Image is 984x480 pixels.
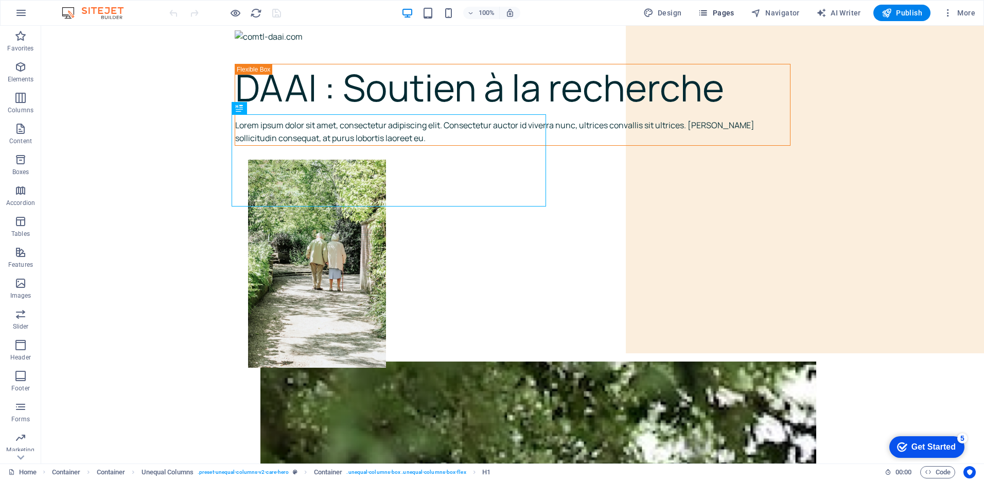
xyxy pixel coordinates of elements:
span: More [943,8,975,18]
div: Get Started [28,11,72,21]
span: Pages [698,8,734,18]
div: Get Started 5 items remaining, 0% complete [6,5,81,27]
span: . unequal-columns-box .unequal-columns-box-flex [346,466,466,478]
h6: Session time [885,466,912,478]
p: Content [9,137,32,145]
span: Code [925,466,951,478]
span: : [903,468,904,476]
span: AI Writer [816,8,861,18]
span: Navigator [751,8,800,18]
span: Publish [882,8,922,18]
button: Click here to leave preview mode and continue editing [229,7,241,19]
p: Columns [8,106,33,114]
span: Click to select. Double-click to edit [482,466,490,478]
button: AI Writer [812,5,865,21]
p: Footer [11,384,30,392]
a: Click to cancel selection. Double-click to open Pages [8,466,37,478]
button: More [939,5,979,21]
span: Design [643,8,682,18]
p: Accordion [6,199,35,207]
p: Header [10,353,31,362]
p: Images [10,292,31,300]
button: Design [639,5,686,21]
span: Click to select. Double-click to edit [142,466,194,478]
p: Slider [13,322,29,331]
p: Tables [11,230,30,238]
button: reload [250,7,262,19]
p: Features [8,261,33,269]
button: Code [920,466,955,478]
p: Boxes [12,168,29,176]
p: Favorites [7,44,33,53]
span: Click to select. Double-click to edit [97,466,126,478]
p: Marketing [6,446,34,454]
div: 5 [74,2,84,12]
img: Editor Logo [59,7,136,19]
p: Forms [11,415,30,423]
p: Elements [8,75,34,83]
span: Click to select. Double-click to edit [314,466,343,478]
span: Click to select. Double-click to edit [52,466,81,478]
i: This element is a customizable preset [293,469,297,475]
h6: 100% [479,7,495,19]
i: Reload page [250,7,262,19]
button: 100% [463,7,500,19]
span: 00 00 [895,466,911,478]
div: Design (Ctrl+Alt+Y) [639,5,686,21]
nav: breadcrumb [52,466,490,478]
button: Usercentrics [963,466,976,478]
button: Pages [694,5,738,21]
i: On resize automatically adjust zoom level to fit chosen device. [505,8,515,18]
button: Publish [873,5,930,21]
button: Navigator [747,5,804,21]
span: . preset-unequal-columns-v2-care-hero [198,466,289,478]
